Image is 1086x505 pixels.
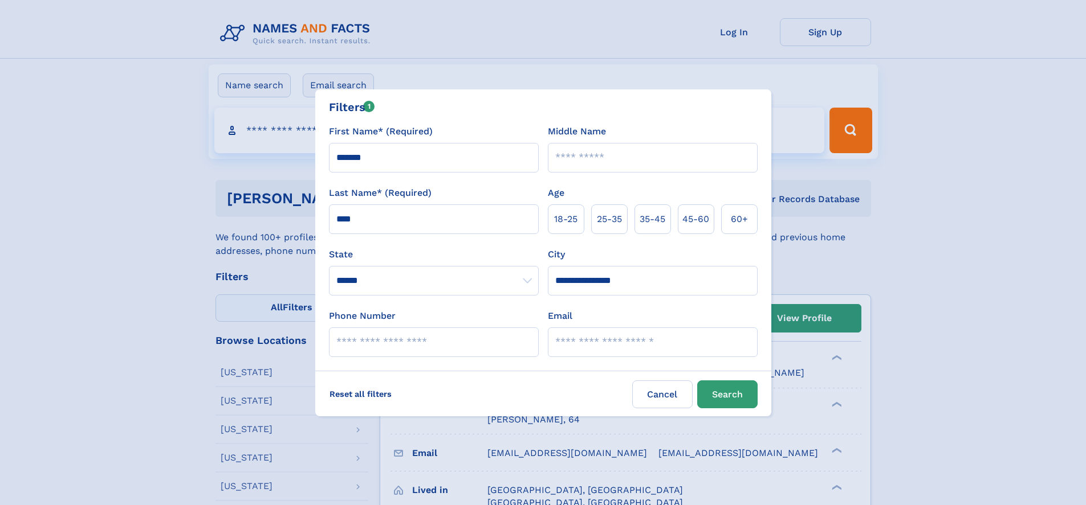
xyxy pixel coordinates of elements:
label: Phone Number [329,309,396,323]
label: Age [548,186,564,200]
label: First Name* (Required) [329,125,433,138]
span: 18‑25 [554,212,577,226]
label: Middle Name [548,125,606,138]
div: Filters [329,98,375,116]
span: 45‑60 [682,212,709,226]
span: 35‑45 [640,212,665,226]
label: State [329,248,539,261]
label: Email [548,309,572,323]
label: Cancel [632,380,693,408]
span: 25‑35 [597,212,622,226]
label: Last Name* (Required) [329,186,432,200]
label: City [548,248,565,261]
label: Reset all filters [322,380,399,408]
span: 60+ [731,212,748,226]
button: Search [697,380,758,408]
